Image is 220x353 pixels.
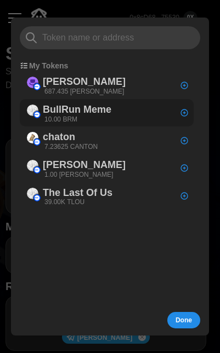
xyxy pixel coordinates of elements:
[43,130,75,146] p: chaton
[27,188,38,199] img: The Last Of Us (on Base)
[20,26,200,49] input: Token name or address
[44,87,124,96] p: 687.435 [PERSON_NAME]
[27,105,38,116] img: BullRun Meme (on Base)
[43,157,126,173] p: [PERSON_NAME]
[27,132,38,144] img: chaton (on Base)
[43,74,126,90] p: [PERSON_NAME]
[176,313,192,328] span: Done
[44,143,98,152] p: 7.23625 CANTON
[27,77,38,89] img: Degen (on Base)
[167,312,200,328] button: Done
[43,102,111,118] p: BullRun Meme
[44,170,113,180] p: 1.00 [PERSON_NAME]
[27,160,38,171] img: chad (on Base)
[44,198,84,207] p: 39.00K TLOU
[43,185,112,201] p: The Last Of Us
[44,115,77,124] p: 10.00 BRM
[29,60,68,71] p: My Tokens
